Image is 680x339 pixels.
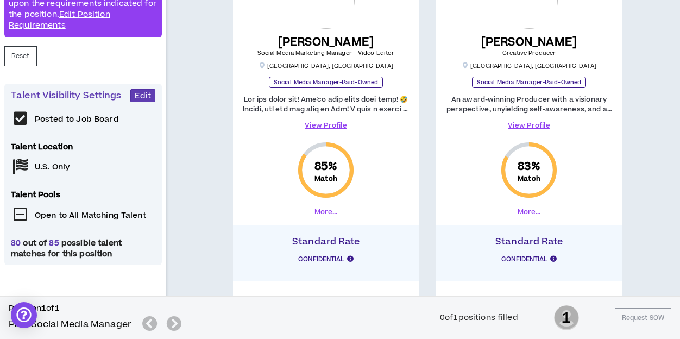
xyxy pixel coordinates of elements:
div: Open Intercom Messenger [11,302,37,328]
button: More... [314,207,338,217]
span: Creative Producer [502,49,556,57]
h5: [PERSON_NAME] [257,35,395,49]
div: 0 of 1 positions filled [440,312,518,324]
p: Social Media Manager-Paid+Owned [269,77,383,88]
span: Edit [135,91,151,101]
p: Talent Visibility Settings [11,89,130,102]
h4: Standard Rate [238,236,413,247]
span: 80 [11,237,23,249]
span: 83 % [518,159,540,174]
button: Invite To Propose(candidate will be contacted to review brief) [446,296,612,327]
button: Edit [130,89,155,102]
span: 85 [47,237,61,249]
p: [GEOGRAPHIC_DATA] , [GEOGRAPHIC_DATA] [259,62,393,70]
h5: [PERSON_NAME] [481,35,577,49]
span: 1 [554,304,579,331]
a: Edit Position Requirements [9,9,110,31]
span: out of possible talent matches for this position [11,238,155,260]
p: Confidential [501,255,556,265]
p: Lor ips dolor sit! Ame'co adip elits doei temp! 🤣 Incidi, utl etd mag aliq en Adm! V quis n exerc... [242,95,410,114]
a: View Profile [242,121,410,130]
h5: Paid Social Media Manager [9,318,131,331]
span: 85 % [314,159,337,174]
span: Social Media Marketing Manager + Video Editor [257,49,395,57]
button: Reset [4,46,37,66]
p: [GEOGRAPHIC_DATA] , [GEOGRAPHIC_DATA] [462,62,596,70]
h4: Standard Rate [442,236,616,247]
h6: Position of 1 [9,303,186,314]
small: Match [314,174,337,183]
p: An award-winning Producer with a visionary perspective, unyielding self-awareness, and an relentl... [445,95,613,114]
button: Invite To Propose(candidate will be contacted to review brief) [243,296,408,327]
p: Social Media Manager-Paid+Owned [472,77,586,88]
button: Request SOW [615,308,671,328]
button: More... [518,207,541,217]
b: 1 [41,303,46,314]
a: View Profile [445,121,613,130]
small: Match [518,174,540,183]
p: Confidential [298,255,353,265]
p: Posted to Job Board [35,114,119,125]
